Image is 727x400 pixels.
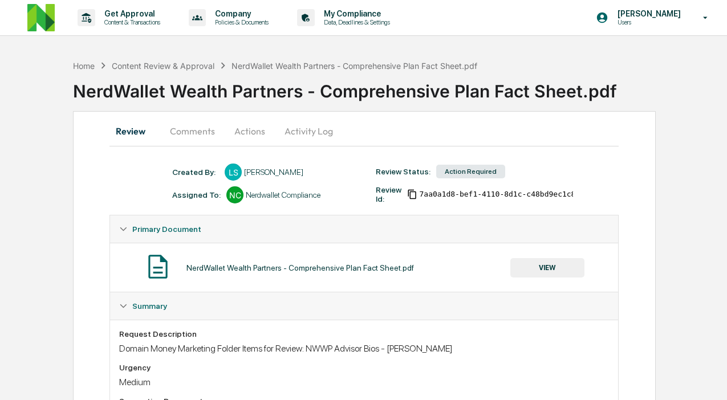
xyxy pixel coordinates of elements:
div: Assigned To: [172,190,221,199]
div: Created By: ‎ ‎ [172,168,219,177]
button: Actions [224,117,275,145]
img: logo [27,4,55,31]
div: Review Status: [376,167,430,176]
div: NC [226,186,243,203]
div: Primary Document [110,243,618,292]
button: Activity Log [275,117,342,145]
div: secondary tabs example [109,117,619,145]
div: LS [225,164,242,181]
p: [PERSON_NAME] [608,9,687,18]
div: Domain Money Marketing Folder Items for Review: NWWP Advisor Bios - [PERSON_NAME] [119,343,609,354]
p: Content & Transactions [95,18,166,26]
p: Policies & Documents [206,18,274,26]
div: Review Id: [376,185,401,203]
button: Comments [161,117,224,145]
div: Urgency [119,363,609,372]
iframe: Open customer support [691,362,721,393]
div: Medium [119,377,609,387]
p: Get Approval [95,9,166,18]
p: Company [206,9,274,18]
span: Primary Document [132,225,201,234]
p: Data, Deadlines & Settings [315,18,396,26]
div: Primary Document [110,215,618,243]
div: NerdWallet Wealth Partners - Comprehensive Plan Fact Sheet.pdf [186,263,414,272]
button: Review [109,117,161,145]
p: Users [608,18,687,26]
div: Summary [110,292,618,320]
div: NerdWallet Wealth Partners - Comprehensive Plan Fact Sheet.pdf [231,61,477,71]
div: Action Required [436,165,505,178]
div: Request Description [119,329,609,338]
div: Home [73,61,95,71]
div: [PERSON_NAME] [244,168,303,177]
p: My Compliance [315,9,396,18]
button: VIEW [510,258,584,277]
div: Nerdwallet Compliance [246,190,320,199]
span: 7aa0a1d8-bef1-4110-8d1c-c48bd9ec1c86 [420,190,580,199]
img: Document Icon [144,252,172,281]
div: Content Review & Approval [112,61,214,71]
span: Summary [132,301,167,311]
